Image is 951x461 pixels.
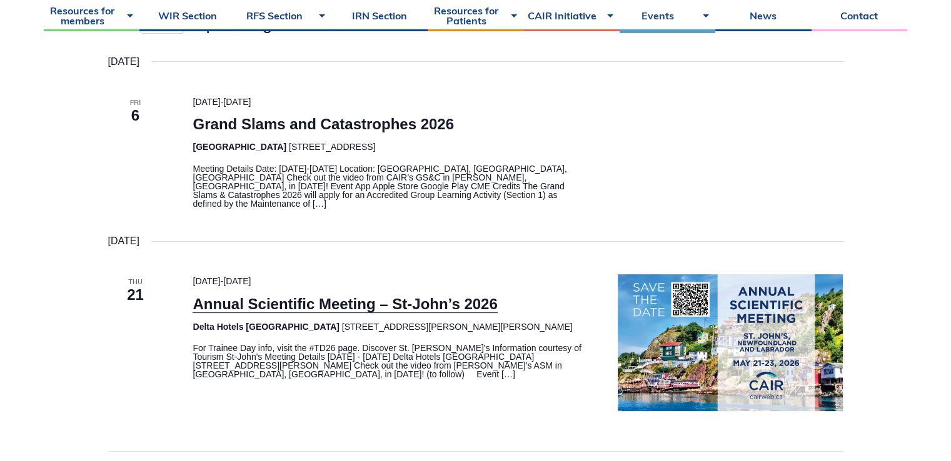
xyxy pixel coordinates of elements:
a: Annual Scientific Meeting – St-John’s 2026 [193,295,497,313]
span: Delta Hotels [GEOGRAPHIC_DATA] [193,322,339,332]
span: 21 [108,284,163,305]
button: Click to toggle datepicker [193,15,284,32]
p: Meeting Details Date: [DATE]-[DATE] Location: [GEOGRAPHIC_DATA], [GEOGRAPHIC_DATA], [GEOGRAPHIC_D... [193,164,588,208]
p: For Trainee Day info, visit the #TD26 page. Discover St. [PERSON_NAME]'s Information courtesy of ... [193,344,588,379]
time: [DATE] [108,54,139,70]
a: Grand Slams and Catastrophes 2026 [193,116,454,133]
span: [DATE] [223,97,251,107]
time: [DATE] [108,233,139,249]
span: Upcoming [193,15,272,32]
span: [STREET_ADDRESS][PERSON_NAME][PERSON_NAME] [342,322,573,332]
time: - [193,276,251,286]
time: - [193,97,251,107]
img: Capture d’écran 2025-06-06 150827 [618,274,843,411]
span: Thu [108,277,163,287]
span: [DATE] [193,276,220,286]
span: 6 [108,105,163,126]
span: [STREET_ADDRESS] [289,142,375,152]
span: [GEOGRAPHIC_DATA] [193,142,286,152]
span: [DATE] [223,276,251,286]
span: Fri [108,97,163,108]
span: [DATE] [193,97,220,107]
